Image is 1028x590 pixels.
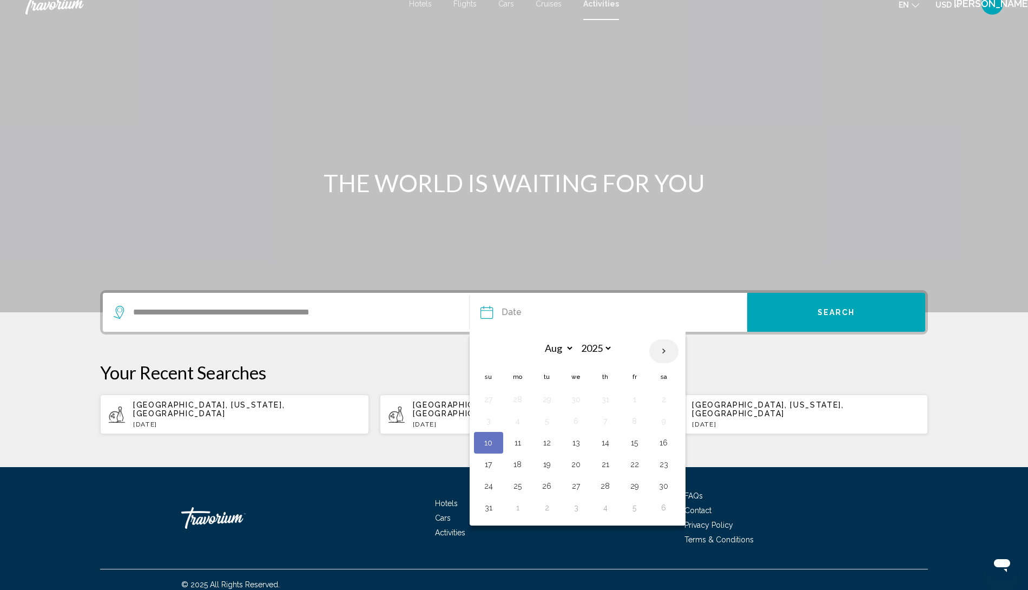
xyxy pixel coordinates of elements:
button: Day 20 [568,457,585,472]
button: Day 1 [509,500,526,515]
button: Day 13 [568,435,585,450]
span: [GEOGRAPHIC_DATA], [US_STATE], [GEOGRAPHIC_DATA] [133,401,285,418]
button: Day 26 [538,478,556,494]
button: Date [480,293,747,332]
button: Day 3 [568,500,585,515]
button: Day 2 [655,392,673,407]
button: Day 27 [568,478,585,494]
button: Day 8 [626,414,643,429]
button: Next month [649,339,678,364]
button: Day 24 [480,478,497,494]
p: [DATE] [133,421,360,428]
button: Day 4 [509,414,526,429]
h1: THE WORLD IS WAITING FOR YOU [311,169,717,197]
p: Your Recent Searches [100,362,928,383]
button: Day 9 [655,414,673,429]
button: Day 12 [538,435,556,450]
a: FAQs [684,491,703,500]
button: Day 4 [597,500,614,515]
button: Day 27 [480,392,497,407]
span: en [899,1,909,9]
button: Day 3 [480,414,497,429]
button: Day 30 [655,478,673,494]
button: Day 18 [509,457,526,472]
span: © 2025 All Rights Reserved. [181,580,280,589]
a: Terms & Conditions [684,535,754,544]
button: Day 6 [568,414,585,429]
span: [GEOGRAPHIC_DATA], [US_STATE], [GEOGRAPHIC_DATA] [413,401,564,418]
button: Day 16 [655,435,673,450]
button: Day 23 [655,457,673,472]
button: [GEOGRAPHIC_DATA], [US_STATE], [GEOGRAPHIC_DATA][DATE] [659,394,928,435]
div: Search widget [103,293,925,332]
select: Select month [539,339,574,358]
button: Day 22 [626,457,643,472]
select: Select year [577,339,612,358]
iframe: Button to launch messaging window [985,547,1019,581]
button: Day 19 [538,457,556,472]
button: Day 29 [626,478,643,494]
button: Day 29 [538,392,556,407]
a: Contact [684,506,711,515]
button: Day 5 [538,414,556,429]
button: Day 6 [655,500,673,515]
a: Travorium [181,502,289,534]
span: [GEOGRAPHIC_DATA], [US_STATE], [GEOGRAPHIC_DATA] [692,401,844,418]
button: Day 7 [597,414,614,429]
button: [GEOGRAPHIC_DATA], [US_STATE], [GEOGRAPHIC_DATA][DATE] [380,394,649,435]
button: Day 5 [626,500,643,515]
button: Day 15 [626,435,643,450]
a: Hotels [435,499,458,508]
button: Day 2 [538,500,556,515]
span: Search [818,309,855,317]
p: [DATE] [413,421,640,428]
a: Privacy Policy [684,521,733,529]
button: Day 28 [597,478,614,494]
button: Day 28 [509,392,526,407]
button: Search [747,293,925,332]
span: USD [935,1,952,9]
button: Day 1 [626,392,643,407]
button: Day 25 [509,478,526,494]
a: Cars [435,514,451,522]
button: Day 30 [568,392,585,407]
a: Activities [435,528,465,537]
button: Day 31 [480,500,497,515]
button: [GEOGRAPHIC_DATA], [US_STATE], [GEOGRAPHIC_DATA][DATE] [100,394,369,435]
p: [DATE] [692,421,919,428]
button: Day 21 [597,457,614,472]
button: Day 10 [480,435,497,450]
button: Day 17 [480,457,497,472]
button: Day 31 [597,392,614,407]
button: Day 14 [597,435,614,450]
button: Day 11 [509,435,526,450]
